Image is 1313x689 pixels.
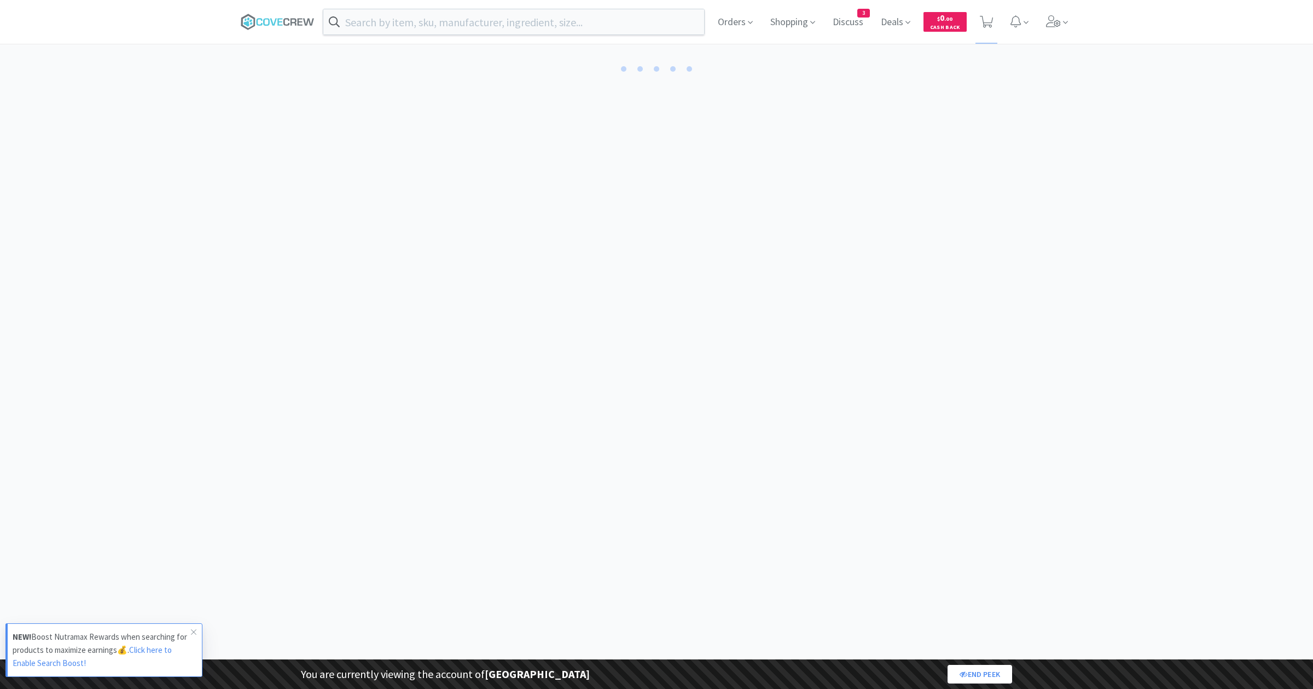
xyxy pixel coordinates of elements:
a: NEW!Boost Nutramax Rewards when searching for products to maximize earnings💰.Click here to Enable... [5,623,202,677]
a: $0.00Cash Back [923,7,967,37]
p: Boost Nutramax Rewards when searching for products to maximize earnings💰. [13,630,191,670]
strong: [GEOGRAPHIC_DATA] [485,667,590,681]
span: . 00 [944,15,952,22]
strong: NEW! [13,632,31,642]
span: 0 [937,13,952,23]
span: $ [937,15,940,22]
span: Cash Back [930,25,960,32]
a: End Peek [948,665,1012,684]
a: Discuss3 [828,18,868,27]
span: 3 [858,9,869,17]
input: Search by item, sku, manufacturer, ingredient, size... [323,9,704,34]
p: You are currently viewing the account of [301,665,590,683]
